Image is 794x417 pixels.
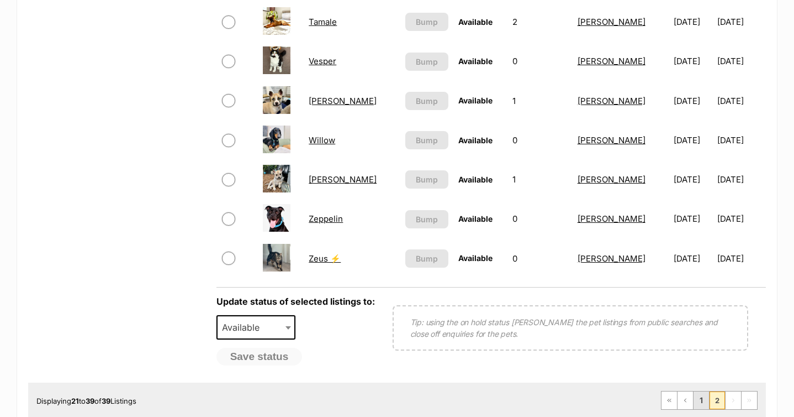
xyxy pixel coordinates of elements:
a: [PERSON_NAME] [309,96,377,106]
a: Page 1 [694,392,709,409]
button: Bump [405,170,448,189]
span: Bump [416,56,438,67]
td: 1 [508,82,571,120]
td: [DATE] [717,3,765,41]
span: Bump [416,213,438,225]
span: Available [458,135,493,145]
span: Bump [416,95,438,107]
td: 0 [508,239,571,278]
strong: 39 [86,397,94,405]
a: Willow [309,135,335,145]
a: [PERSON_NAME] [578,253,645,264]
td: [DATE] [717,121,765,159]
a: [PERSON_NAME] [578,96,645,106]
a: Zeus ⚡ [309,253,341,264]
a: [PERSON_NAME] [578,56,645,66]
td: [DATE] [717,200,765,238]
strong: 39 [102,397,110,405]
button: Save status [216,348,303,366]
span: Bump [416,134,438,146]
td: [DATE] [669,3,717,41]
td: [DATE] [669,82,717,120]
a: Previous page [677,392,693,409]
td: [DATE] [717,42,765,80]
label: Update status of selected listings to: [216,296,375,307]
a: [PERSON_NAME] [578,213,645,224]
td: [DATE] [669,160,717,199]
span: Available [458,253,493,263]
a: [PERSON_NAME] [578,174,645,185]
span: Next page [726,392,741,409]
a: Vesper [309,56,336,66]
button: Bump [405,131,448,149]
span: Bump [416,253,438,264]
span: Page 2 [710,392,725,409]
span: Available [216,315,296,340]
span: Available [458,214,493,223]
a: [PERSON_NAME] [309,174,377,185]
td: [DATE] [717,82,765,120]
span: Available [458,17,493,27]
span: Last page [742,392,757,409]
td: 2 [508,3,571,41]
a: First page [661,392,677,409]
a: Zeppelin [309,213,343,224]
span: Available [218,320,271,335]
td: 0 [508,42,571,80]
td: [DATE] [669,200,717,238]
nav: Pagination [661,391,758,410]
span: Available [458,175,493,184]
a: [PERSON_NAME] [578,135,645,145]
td: [DATE] [717,239,765,278]
td: [DATE] [717,160,765,199]
button: Bump [405,13,448,31]
td: [DATE] [669,121,717,159]
span: Bump [416,174,438,185]
td: 0 [508,121,571,159]
p: Tip: using the on hold status [PERSON_NAME] the pet listings from public searches and close off e... [410,316,731,340]
a: Tamale [309,17,337,27]
td: [DATE] [669,239,717,278]
td: 0 [508,200,571,238]
span: Available [458,96,493,105]
td: 1 [508,160,571,199]
button: Bump [405,249,448,268]
td: [DATE] [669,42,717,80]
a: [PERSON_NAME] [578,17,645,27]
span: Bump [416,16,438,28]
span: Available [458,56,493,66]
button: Bump [405,53,448,71]
button: Bump [405,92,448,110]
span: Displaying to of Listings [36,397,136,405]
button: Bump [405,210,448,228]
strong: 21 [71,397,79,405]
